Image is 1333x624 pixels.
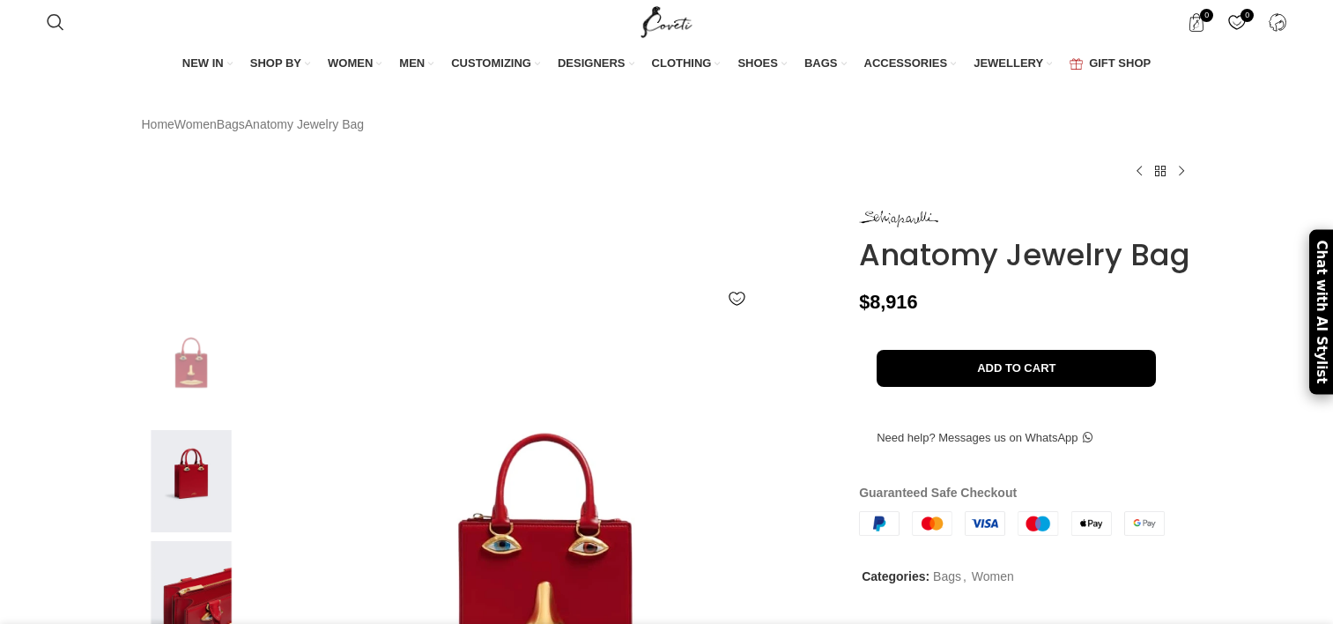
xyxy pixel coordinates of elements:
[558,46,634,83] a: DESIGNERS
[1218,4,1255,40] div: My Wishlist
[142,115,365,134] nav: Breadcrumb
[558,56,626,71] span: DESIGNERS
[859,211,938,227] img: Schiaparelli
[174,115,217,134] a: Women
[142,115,174,134] a: Home
[974,46,1052,83] a: JEWELLERY
[972,569,1014,583] a: Women
[1070,46,1151,83] a: GIFT SHOP
[451,46,540,83] a: CUSTOMIZING
[1218,4,1255,40] a: 0
[250,56,301,71] span: SHOP BY
[182,56,224,71] span: NEW IN
[38,46,1295,83] div: Main navigation
[137,318,245,421] img: packshot SA159101 300 medFormat82846 nobg
[328,56,373,71] span: WOMEN
[652,56,712,71] span: CLOTHING
[933,569,961,583] a: Bags
[637,14,696,28] a: Site logo
[1200,9,1213,22] span: 0
[859,420,1109,457] a: Need help? Messages us on WhatsApp
[864,46,957,83] a: ACCESSORIES
[804,46,847,83] a: BAGS
[859,237,1191,273] h1: Anatomy Jewelry Bag
[38,4,73,40] a: Search
[328,46,381,83] a: WOMEN
[1240,9,1254,22] span: 0
[974,56,1043,71] span: JEWELLERY
[1171,160,1192,182] a: Next product
[737,56,778,71] span: SHOES
[877,350,1156,387] button: Add to cart
[652,46,721,83] a: CLOTHING
[804,56,838,71] span: BAGS
[862,569,929,583] span: Categories:
[217,115,245,134] a: Bags
[963,567,966,586] span: ,
[737,46,787,83] a: SHOES
[245,115,364,134] span: Anatomy Jewelry Bag
[864,56,948,71] span: ACCESSORIES
[399,46,433,83] a: MEN
[250,46,310,83] a: SHOP BY
[182,46,233,83] a: NEW IN
[451,56,531,71] span: CUSTOMIZING
[1089,56,1151,71] span: GIFT SHOP
[1129,160,1150,182] a: Previous product
[399,56,425,71] span: MEN
[859,511,1165,536] img: guaranteed-safe-checkout-bordered.j
[1070,58,1083,70] img: GiftBag
[859,291,917,313] bdi: 8,916
[1178,4,1214,40] a: 0
[137,430,245,533] img: Schiaparelli bags
[859,291,870,313] span: $
[859,486,1017,500] strong: Guaranteed Safe Checkout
